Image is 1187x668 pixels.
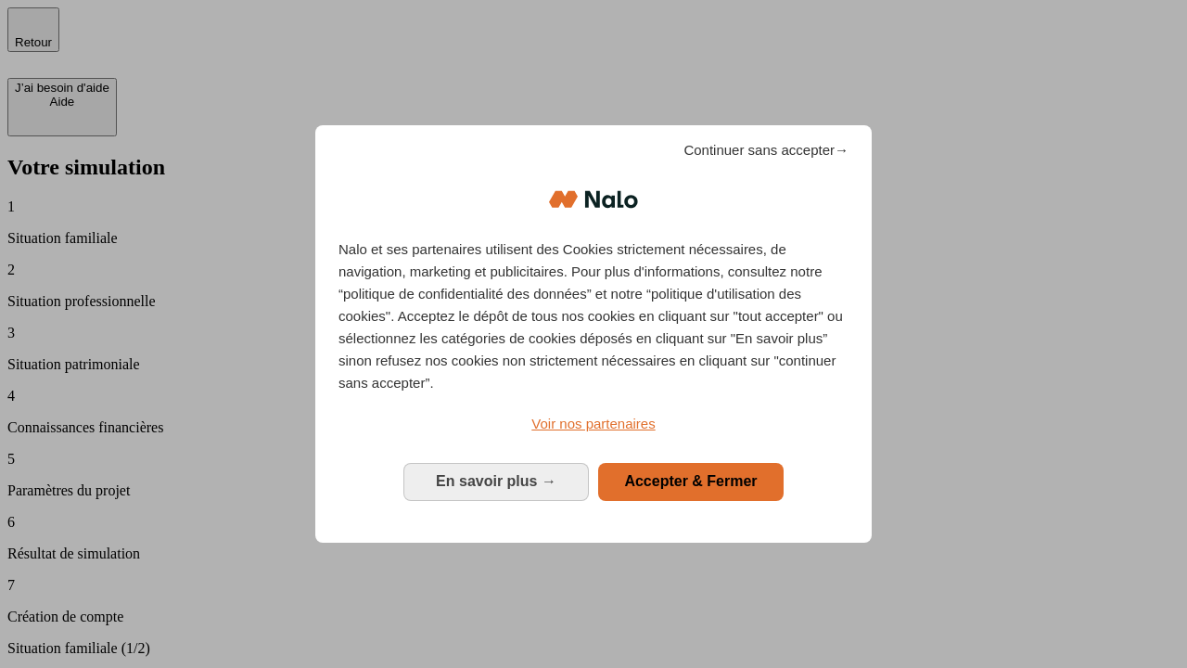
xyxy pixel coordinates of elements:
button: En savoir plus: Configurer vos consentements [403,463,589,500]
span: Accepter & Fermer [624,473,757,489]
span: Voir nos partenaires [531,416,655,431]
span: Continuer sans accepter→ [683,139,849,161]
img: Logo [549,172,638,227]
p: Nalo et ses partenaires utilisent des Cookies strictement nécessaires, de navigation, marketing e... [338,238,849,394]
a: Voir nos partenaires [338,413,849,435]
div: Bienvenue chez Nalo Gestion du consentement [315,125,872,542]
button: Accepter & Fermer: Accepter notre traitement des données et fermer [598,463,784,500]
span: En savoir plus → [436,473,556,489]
